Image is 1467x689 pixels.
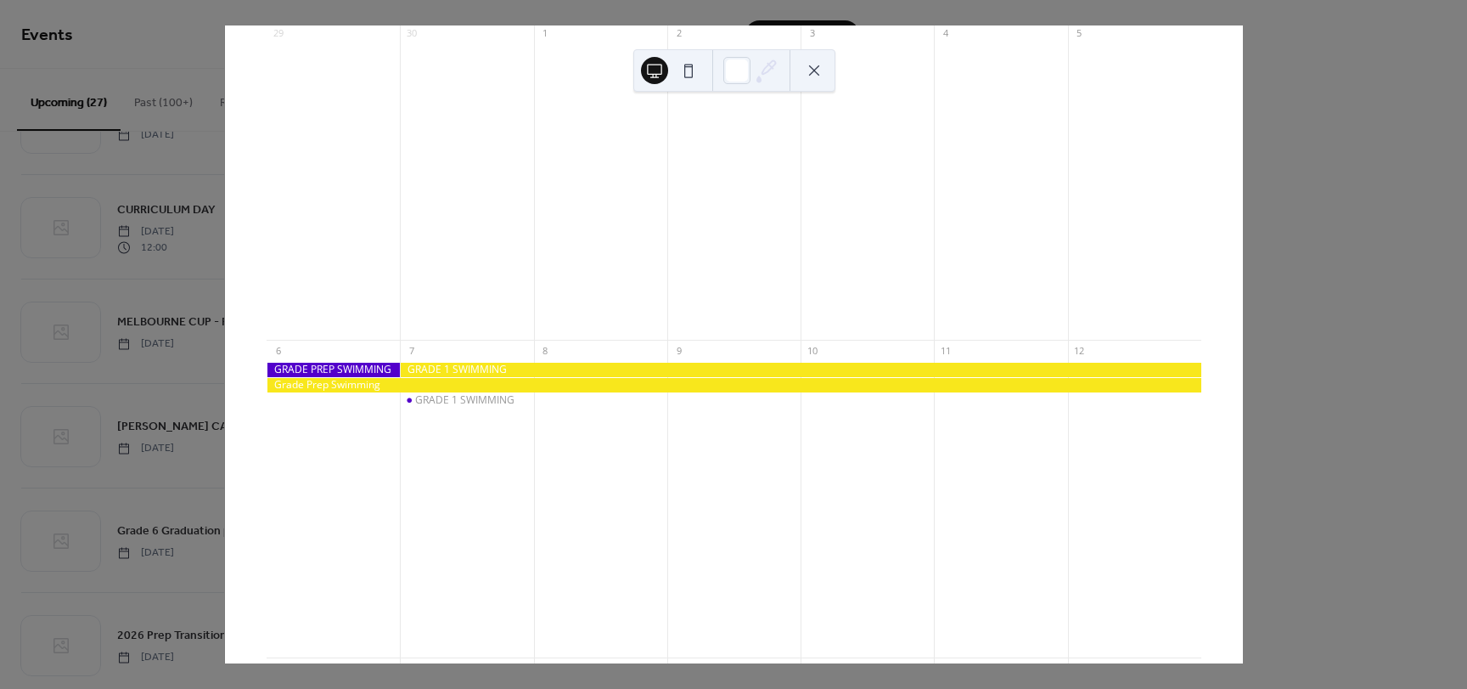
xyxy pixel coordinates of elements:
[267,363,400,377] div: GRADE PREP SWIMMING
[806,663,818,675] div: 17
[1073,663,1086,675] div: 19
[1073,345,1086,358] div: 12
[405,345,418,358] div: 7
[400,393,533,408] div: GRADE 1 SWIMMING
[806,345,818,358] div: 10
[400,363,1201,377] div: GRADE 1 SWIMMING
[1073,27,1086,40] div: 5
[272,27,284,40] div: 29
[939,663,952,675] div: 18
[539,345,552,358] div: 8
[272,663,284,675] div: 13
[672,27,685,40] div: 2
[672,345,685,358] div: 9
[806,27,818,40] div: 3
[539,27,552,40] div: 1
[405,663,418,675] div: 14
[272,345,284,358] div: 6
[939,27,952,40] div: 4
[267,378,1201,393] div: Grade Prep Swimming
[415,393,514,408] div: GRADE 1 SWIMMING
[405,27,418,40] div: 30
[672,663,685,675] div: 16
[939,345,952,358] div: 11
[539,663,552,675] div: 15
